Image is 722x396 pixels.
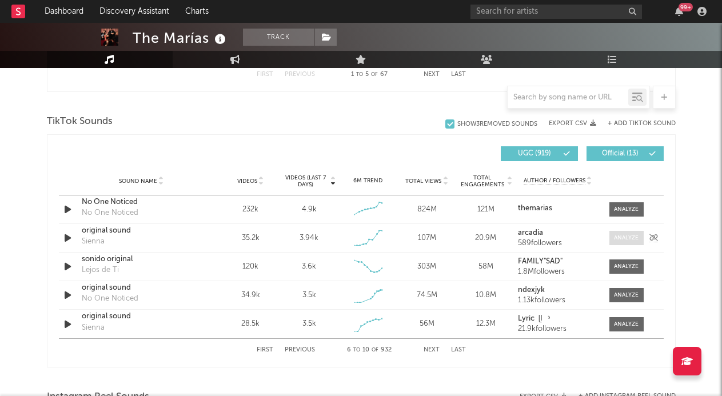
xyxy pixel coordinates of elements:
button: Last [451,71,466,78]
span: of [372,347,378,353]
span: Author / Followers [524,177,585,185]
a: arcadia [518,229,597,237]
div: 28.5k [224,318,277,330]
div: 303M [400,261,453,273]
div: Lejos de Ti [82,265,119,276]
div: 20.9M [459,233,512,244]
button: 99+ [675,7,683,16]
a: Lyric ᥫ᭡ [518,315,597,323]
button: Last [451,347,466,353]
span: Total Engagements [459,174,505,188]
div: 6 10 932 [338,343,401,357]
div: 1.13k followers [518,297,597,305]
button: Next [424,71,440,78]
div: 12.3M [459,318,512,330]
span: Total Views [405,178,441,185]
div: 3.5k [302,290,316,301]
div: 74.5M [400,290,453,301]
strong: ndexjyk [518,286,545,294]
span: UGC ( 919 ) [508,150,561,157]
strong: FAMILY"SAD" [518,258,563,265]
div: 10.8M [459,290,512,301]
button: Previous [285,347,315,353]
span: Official ( 13 ) [594,150,647,157]
strong: Lyric ᥫ᭡ [518,315,550,322]
button: Official(13) [587,146,664,161]
div: No One Noticed [82,293,138,305]
div: 3.5k [302,318,316,330]
button: Next [424,347,440,353]
div: 1 5 67 [338,68,401,82]
span: Videos (last 7 days) [282,174,329,188]
div: 121M [459,204,512,215]
div: 99 + [679,3,693,11]
a: original sound [82,311,201,322]
div: 824M [400,204,453,215]
div: 4.9k [302,204,317,215]
input: Search by song name or URL [508,93,628,102]
a: original sound [82,225,201,237]
button: First [257,347,273,353]
span: of [371,72,378,77]
a: ndexjyk [518,286,597,294]
a: sonido original [82,254,201,265]
div: 120k [224,261,277,273]
div: The Marías [133,29,229,47]
button: + Add TikTok Sound [596,121,676,127]
button: Track [243,29,314,46]
span: to [353,347,360,353]
div: Sienna [82,322,105,334]
div: 58M [459,261,512,273]
span: Videos [237,178,257,185]
div: 1.8M followers [518,268,597,276]
strong: themarias [518,205,552,212]
div: Sienna [82,236,105,247]
div: 589 followers [518,239,597,247]
a: No One Noticed [82,197,201,208]
div: 232k [224,204,277,215]
div: 21.9k followers [518,325,597,333]
button: Export CSV [549,120,596,127]
a: FAMILY"SAD" [518,258,597,266]
button: UGC(919) [501,146,578,161]
div: 35.2k [224,233,277,244]
div: 3.6k [302,261,316,273]
a: original sound [82,282,201,294]
div: 107M [400,233,453,244]
input: Search for artists [470,5,642,19]
a: themarias [518,205,597,213]
span: Sound Name [119,178,157,185]
strong: arcadia [518,229,543,237]
button: First [257,71,273,78]
div: 6M Trend [341,177,394,185]
span: TikTok Sounds [47,115,113,129]
div: Show 3 Removed Sounds [457,121,537,128]
div: 3.94k [300,233,318,244]
div: 56M [400,318,453,330]
button: Previous [285,71,315,78]
span: to [356,72,363,77]
button: + Add TikTok Sound [608,121,676,127]
div: No One Noticed [82,207,138,219]
div: 34.9k [224,290,277,301]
